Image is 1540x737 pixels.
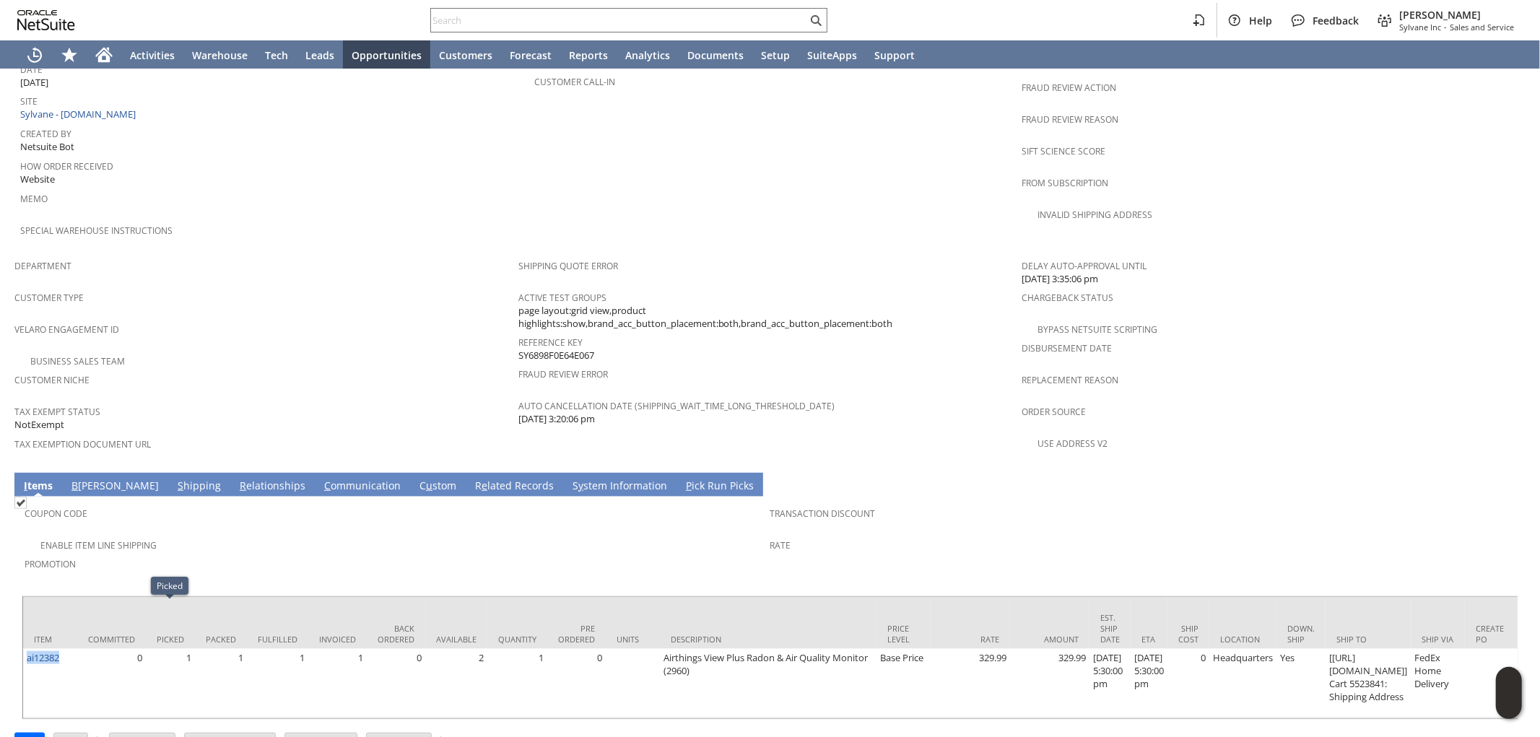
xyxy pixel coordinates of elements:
[88,634,135,645] div: Committed
[1476,623,1508,645] div: Create PO
[534,76,615,88] a: Customer Call-in
[1037,437,1108,450] a: Use Address V2
[416,479,460,494] a: Custom
[68,479,162,494] a: B[PERSON_NAME]
[95,46,113,64] svg: Home
[799,40,866,69] a: SuiteApps
[130,48,175,62] span: Activities
[146,649,195,718] td: 1
[1450,22,1514,32] span: Sales and Service
[52,40,87,69] div: Shortcuts
[1399,22,1441,32] span: Sylvane Inc
[1178,623,1198,645] div: Ship Cost
[1496,694,1522,720] span: Oracle Guided Learning Widget. To move around, please hold and drag
[174,479,225,494] a: Shipping
[20,479,56,494] a: Items
[367,649,425,718] td: 0
[14,323,119,336] a: Velaro Engagement ID
[305,48,334,62] span: Leads
[518,336,583,349] a: Reference Key
[20,95,38,108] a: Site
[578,479,583,492] span: y
[617,634,649,645] div: Units
[20,173,55,186] span: Website
[518,260,618,272] a: Shipping Quote Error
[510,48,552,62] span: Forecast
[617,40,679,69] a: Analytics
[807,48,857,62] span: SuiteApps
[547,649,606,718] td: 0
[1313,14,1359,27] span: Feedback
[487,649,547,718] td: 1
[40,539,157,551] a: Enable Item Line Shipping
[14,497,27,509] img: Checked
[874,48,915,62] span: Support
[1022,260,1147,272] a: Delay Auto-Approval Until
[431,12,807,29] input: Search
[1287,623,1315,645] div: Down. Ship
[518,292,606,304] a: Active Test Groups
[1037,209,1152,221] a: Invalid Shipping Address
[87,40,121,69] a: Home
[195,649,247,718] td: 1
[1496,667,1522,719] iframe: Click here to launch Oracle Guided Learning Help Panel
[1022,272,1098,286] span: [DATE] 3:35:06 pm
[887,623,920,645] div: Price Level
[498,634,536,645] div: Quantity
[236,479,309,494] a: Relationships
[687,48,744,62] span: Documents
[426,479,432,492] span: u
[1444,22,1447,32] span: -
[17,10,75,30] svg: logo
[24,479,27,492] span: I
[761,48,790,62] span: Setup
[770,507,876,520] a: Transaction Discount
[482,479,487,492] span: e
[183,40,256,69] a: Warehouse
[77,649,146,718] td: 0
[1209,649,1276,718] td: Headquarters
[192,48,248,62] span: Warehouse
[686,479,692,492] span: P
[1167,649,1209,718] td: 0
[240,479,246,492] span: R
[1010,649,1089,718] td: 329.99
[308,649,367,718] td: 1
[1022,374,1118,386] a: Replacement reason
[1022,406,1086,418] a: Order Source
[30,355,125,367] a: Business Sales Team
[569,48,608,62] span: Reports
[660,649,876,718] td: Airthings View Plus Radon & Air Quality Monitor (2960)
[14,374,90,386] a: Customer Niche
[558,623,595,645] div: Pre Ordered
[1022,113,1118,126] a: Fraud Review Reason
[941,634,999,645] div: Rate
[1037,323,1157,336] a: Bypass NetSuite Scripting
[1500,476,1517,493] a: Unrolled view on
[1022,292,1113,304] a: Chargeback Status
[518,400,835,412] a: Auto Cancellation Date (shipping_wait_time_long_threshold_date)
[178,479,183,492] span: S
[752,40,799,69] a: Setup
[26,46,43,64] svg: Recent Records
[1022,145,1105,157] a: Sift Science Score
[256,40,297,69] a: Tech
[1399,8,1514,22] span: [PERSON_NAME]
[1089,649,1131,718] td: [DATE] 5:30:00 pm
[866,40,923,69] a: Support
[20,140,74,154] span: Netsuite Bot
[671,634,866,645] div: Description
[321,479,404,494] a: Communication
[14,418,64,432] span: NotExempt
[343,40,430,69] a: Opportunities
[518,412,595,426] span: [DATE] 3:20:06 pm
[25,507,87,520] a: Coupon Code
[20,76,48,90] span: [DATE]
[1021,634,1079,645] div: Amount
[1100,612,1120,645] div: Est. Ship Date
[25,558,76,570] a: Promotion
[247,649,308,718] td: 1
[27,651,59,664] a: ai12382
[157,634,184,645] div: Picked
[378,623,414,645] div: Back Ordered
